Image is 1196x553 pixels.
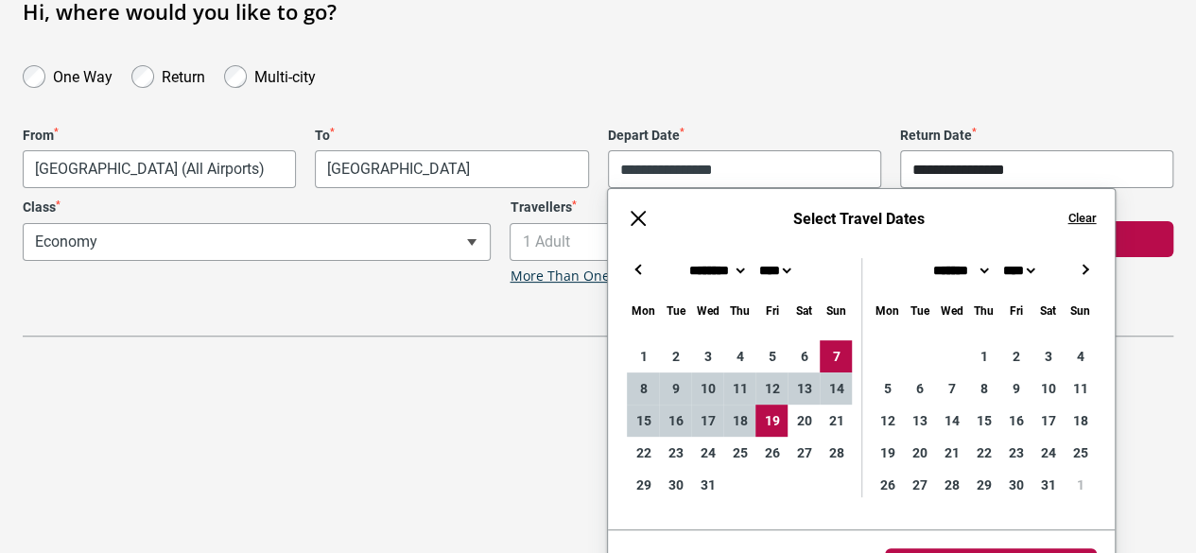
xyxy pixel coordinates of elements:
[723,405,755,437] div: 18
[1064,469,1096,501] div: 1
[1031,469,1064,501] div: 31
[935,469,967,501] div: 28
[871,437,903,469] div: 19
[967,405,999,437] div: 15
[935,437,967,469] div: 21
[659,372,691,405] div: 9
[999,300,1031,321] div: Friday
[820,340,852,372] div: 7
[53,63,113,86] label: One Way
[967,372,999,405] div: 8
[162,63,205,86] label: Return
[315,150,588,188] span: Ho Chi Minh City, Vietnam
[935,300,967,321] div: Wednesday
[1064,300,1096,321] div: Sunday
[1031,372,1064,405] div: 10
[23,128,296,144] label: From
[820,372,852,405] div: 14
[903,437,935,469] div: 20
[627,300,659,321] div: Monday
[999,437,1031,469] div: 23
[871,469,903,501] div: 26
[627,258,650,281] button: ←
[820,405,852,437] div: 21
[788,405,820,437] div: 20
[691,372,723,405] div: 10
[999,405,1031,437] div: 16
[788,340,820,372] div: 6
[755,300,788,321] div: Friday
[24,151,295,187] span: Melbourne, Australia
[1064,437,1096,469] div: 25
[903,300,935,321] div: Tuesday
[788,437,820,469] div: 27
[1031,340,1064,372] div: 3
[723,340,755,372] div: 4
[1064,340,1096,372] div: 4
[999,340,1031,372] div: 2
[659,437,691,469] div: 23
[755,437,788,469] div: 26
[254,63,316,86] label: Multi-city
[999,372,1031,405] div: 9
[1031,300,1064,321] div: Saturday
[510,268,674,285] a: More Than One Traveller?
[723,300,755,321] div: Thursday
[755,405,788,437] div: 19
[668,210,1049,228] h6: Select Travel Dates
[788,300,820,321] div: Saturday
[871,372,903,405] div: 5
[659,340,691,372] div: 2
[511,224,977,260] span: 1 Adult
[935,372,967,405] div: 7
[935,405,967,437] div: 14
[627,405,659,437] div: 15
[900,128,1173,144] label: Return Date
[510,223,978,261] span: 1 Adult
[691,405,723,437] div: 17
[608,128,881,144] label: Depart Date
[967,469,999,501] div: 29
[723,437,755,469] div: 25
[723,372,755,405] div: 11
[1064,372,1096,405] div: 11
[316,151,587,187] span: Ho Chi Minh City, Vietnam
[691,437,723,469] div: 24
[1031,437,1064,469] div: 24
[820,300,852,321] div: Sunday
[755,372,788,405] div: 12
[691,300,723,321] div: Wednesday
[871,405,903,437] div: 12
[903,372,935,405] div: 6
[903,469,935,501] div: 27
[659,469,691,501] div: 30
[967,437,999,469] div: 22
[627,340,659,372] div: 1
[967,340,999,372] div: 1
[903,405,935,437] div: 13
[510,199,978,216] label: Travellers
[24,224,490,260] span: Economy
[1064,405,1096,437] div: 18
[691,340,723,372] div: 3
[659,405,691,437] div: 16
[23,223,491,261] span: Economy
[659,300,691,321] div: Tuesday
[23,150,296,188] span: Melbourne, Australia
[691,469,723,501] div: 31
[820,437,852,469] div: 28
[23,199,491,216] label: Class
[627,437,659,469] div: 22
[755,340,788,372] div: 5
[999,469,1031,501] div: 30
[1067,210,1096,227] button: Clear
[1031,405,1064,437] div: 17
[627,372,659,405] div: 8
[788,372,820,405] div: 13
[1073,258,1096,281] button: →
[967,300,999,321] div: Thursday
[871,300,903,321] div: Monday
[315,128,588,144] label: To
[627,469,659,501] div: 29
